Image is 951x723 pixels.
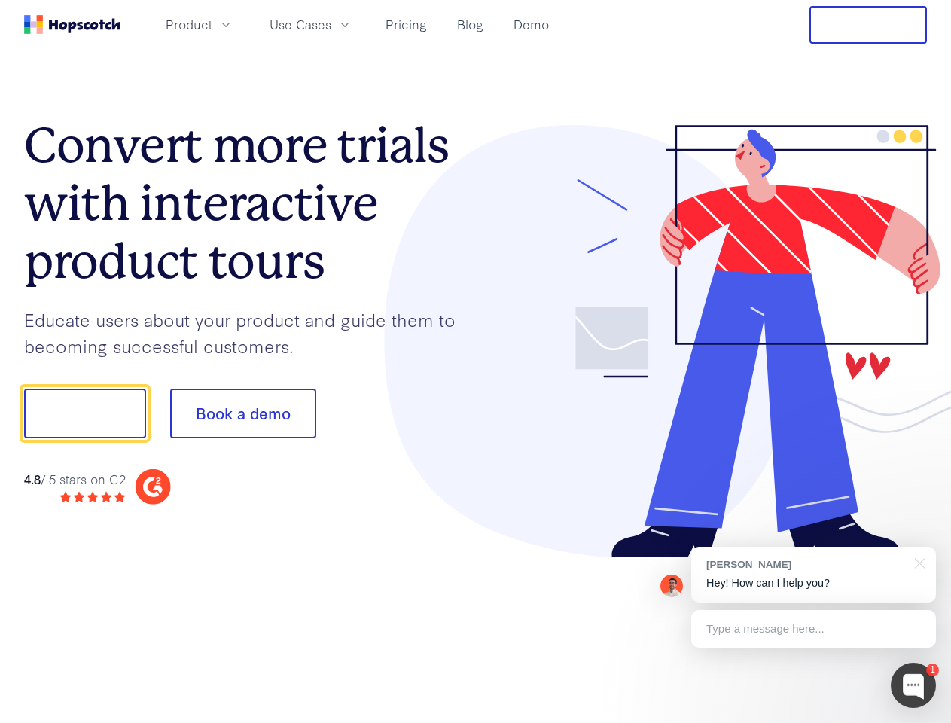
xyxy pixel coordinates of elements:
strong: 4.8 [24,470,41,487]
h1: Convert more trials with interactive product tours [24,117,476,290]
button: Book a demo [170,389,316,438]
div: / 5 stars on G2 [24,470,126,489]
span: Use Cases [270,15,331,34]
div: [PERSON_NAME] [706,557,906,572]
a: Home [24,15,120,34]
button: Use Cases [261,12,361,37]
a: Pricing [379,12,433,37]
p: Educate users about your product and guide them to becoming successful customers. [24,307,476,358]
button: Show me! [24,389,146,438]
button: Product [157,12,242,37]
div: Type a message here... [691,610,936,648]
a: Demo [508,12,555,37]
p: Hey! How can I help you? [706,575,921,591]
div: 1 [926,664,939,676]
span: Product [166,15,212,34]
button: Free Trial [809,6,927,44]
img: Mark Spera [660,575,683,597]
a: Blog [451,12,489,37]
